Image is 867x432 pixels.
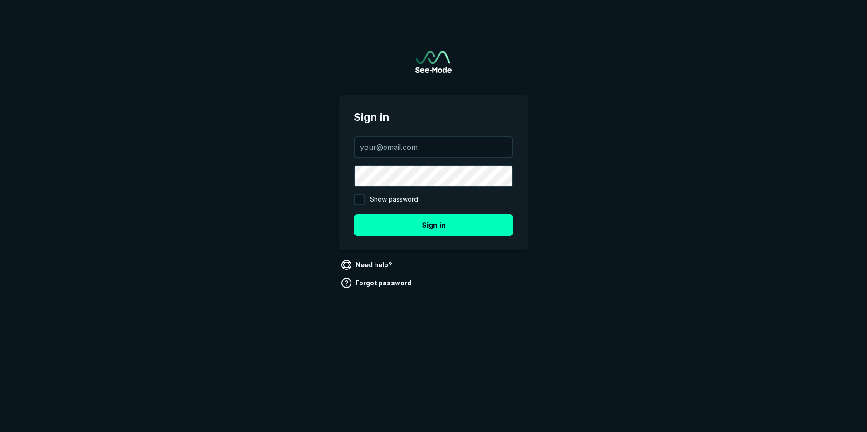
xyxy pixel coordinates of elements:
a: Forgot password [339,276,415,290]
input: your@email.com [355,137,512,157]
a: Go to sign in [415,51,452,73]
span: Show password [370,194,418,205]
span: Sign in [354,109,513,125]
button: Sign in [354,214,513,236]
img: See-Mode Logo [415,51,452,73]
a: Need help? [339,258,396,272]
